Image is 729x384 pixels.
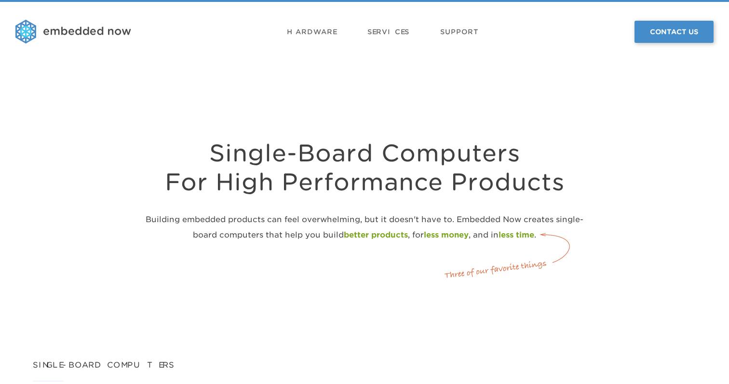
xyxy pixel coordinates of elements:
img: favorite_annotation.png [444,233,570,278]
img: logo.png [15,20,131,44]
strong: less money [424,230,469,239]
a: Contact Us [634,21,714,43]
span: help you build , for , and in . [285,230,536,239]
a: Services [367,17,409,46]
h1: Single-Board Computers For High Performance Products [33,139,696,197]
strong: less time [499,230,534,239]
h2: Single-Board Computers [33,358,357,382]
a: Support [440,17,479,46]
a: Hardware [287,17,337,46]
strong: better products [344,230,408,239]
span: Building embedded products can feel overwhelming, but it doesn't have [146,215,441,224]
